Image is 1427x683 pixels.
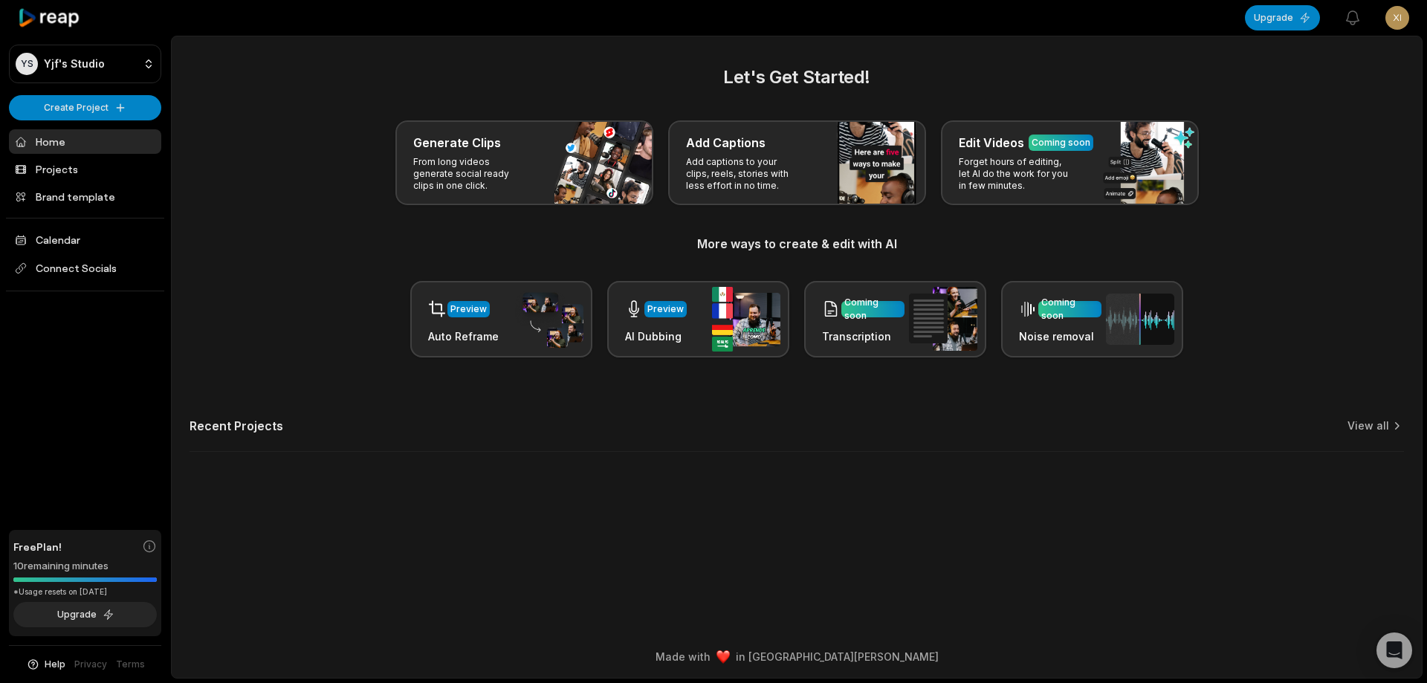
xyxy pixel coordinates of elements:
[13,559,157,574] div: 10 remaining minutes
[13,539,62,554] span: Free Plan!
[190,64,1404,91] h2: Let's Get Started!
[413,156,528,192] p: From long videos generate social ready clips in one click.
[712,287,780,352] img: ai_dubbing.png
[413,134,501,152] h3: Generate Clips
[190,418,283,433] h2: Recent Projects
[26,658,65,671] button: Help
[1032,136,1090,149] div: Coming soon
[13,602,157,627] button: Upgrade
[428,328,499,344] h3: Auto Reframe
[9,227,161,252] a: Calendar
[116,658,145,671] a: Terms
[515,291,583,349] img: auto_reframe.png
[185,649,1408,664] div: Made with in [GEOGRAPHIC_DATA][PERSON_NAME]
[9,157,161,181] a: Projects
[647,302,684,316] div: Preview
[74,658,107,671] a: Privacy
[1245,5,1320,30] button: Upgrade
[716,650,730,664] img: heart emoji
[844,296,902,323] div: Coming soon
[625,328,687,344] h3: AI Dubbing
[909,287,977,351] img: transcription.png
[450,302,487,316] div: Preview
[959,156,1074,192] p: Forget hours of editing, let AI do the work for you in few minutes.
[16,53,38,75] div: YS
[44,57,105,71] p: Yjf's Studio
[9,255,161,282] span: Connect Socials
[686,156,801,192] p: Add captions to your clips, reels, stories with less effort in no time.
[45,658,65,671] span: Help
[1041,296,1098,323] div: Coming soon
[1347,418,1389,433] a: View all
[959,134,1024,152] h3: Edit Videos
[9,129,161,154] a: Home
[190,235,1404,253] h3: More ways to create & edit with AI
[822,328,905,344] h3: Transcription
[1019,328,1101,344] h3: Noise removal
[686,134,766,152] h3: Add Captions
[1376,632,1412,668] div: Open Intercom Messenger
[9,95,161,120] button: Create Project
[9,184,161,209] a: Brand template
[1106,294,1174,345] img: noise_removal.png
[13,586,157,598] div: *Usage resets on [DATE]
